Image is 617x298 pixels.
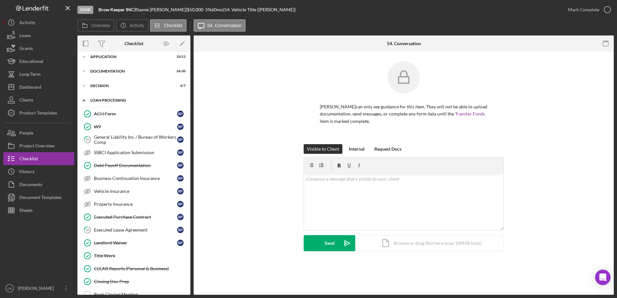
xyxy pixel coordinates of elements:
button: Checklist [150,19,187,32]
div: 54. Conversation [387,41,421,46]
div: Visible to Client [307,144,339,154]
div: Request Docs [374,144,401,154]
button: Loans [3,29,74,42]
div: R P [177,201,184,207]
button: Activity [116,19,148,32]
div: Title Work [94,253,187,258]
div: Application [90,55,169,59]
button: Mark Complete [561,3,614,16]
button: DB[PERSON_NAME] [3,282,74,295]
div: Rianne [PERSON_NAME] | [135,7,187,12]
label: Overview [91,23,110,28]
div: Landlord Waiver [94,240,177,245]
button: Long-Term [3,68,74,81]
div: Property Insurance [94,202,177,207]
div: Executed Lease Agreement [94,227,177,233]
div: Business Continuation Insurance [94,176,177,181]
div: 10 / 12 [174,55,186,59]
div: Activity [19,16,35,31]
div: Documentation [90,69,169,73]
a: Closing Doc Prep [81,275,187,288]
button: Grants [3,42,74,55]
button: Document Templates [3,191,74,204]
a: SSBCI Application SubmissionRP [81,146,187,159]
label: Checklist [164,23,182,28]
div: Closing Doc Prep [94,279,187,284]
div: Dashboard [19,81,41,95]
div: R P [177,162,184,169]
div: | 54. Vehicle Title ([PERSON_NAME]) [223,7,296,12]
button: Checklist [3,152,74,165]
div: Sheets [19,204,33,218]
div: History [19,165,35,180]
a: Title Work [81,249,187,262]
div: Book Closing Meeting [94,292,187,297]
div: Product Templates [19,106,57,121]
a: Business Continuation InsuranceRP [81,172,187,185]
button: Dashboard [3,81,74,94]
div: R P [177,188,184,194]
button: History [3,165,74,178]
b: Brow Keeper INC [98,7,134,12]
div: Debt Payoff Documentation [94,163,177,168]
button: Clients [3,94,74,106]
a: 45General Liability Ins. / Bureau of Workers CompRP [81,133,187,146]
div: Document Templates [19,191,62,205]
div: R P [177,227,184,233]
a: Transfer Funds [455,111,485,116]
div: Project Overview [19,139,55,154]
div: R P [177,240,184,246]
button: Sheets [3,204,74,217]
div: Clients [19,94,33,108]
div: $50,000 [187,7,205,12]
a: 48Executed Lease AgreementRP [81,223,187,236]
div: Loans [19,29,31,44]
button: People [3,126,74,139]
div: Internal [349,144,365,154]
div: Educational [19,55,43,69]
div: Mark Complete [568,3,599,16]
button: Educational [3,55,74,68]
div: [PERSON_NAME] [16,282,58,296]
div: Send [325,235,335,251]
a: Debt Payoff DocumentationRP [81,159,187,172]
div: R P [177,149,184,156]
button: Product Templates [3,106,74,119]
div: ACH Form [94,111,177,116]
a: Executed Purchase ContractRP [81,211,187,223]
div: Executed Purchase Contract [94,214,177,220]
a: Landlord WaiverRP [81,236,187,249]
button: Activity [3,16,74,29]
a: W9RP [81,120,187,133]
div: Done [77,6,93,14]
tspan: 45 [86,137,89,142]
div: Checklist [125,41,143,46]
div: 6 / 7 [174,84,186,88]
div: R P [177,124,184,130]
div: Vehicle Insurance [94,189,177,194]
div: R P [177,136,184,143]
text: DB [7,287,12,290]
button: Documents [3,178,74,191]
button: Visible to Client [304,144,342,154]
button: 54. Conversation [194,19,246,32]
button: Send [304,235,355,251]
div: Long-Term [19,68,41,82]
div: 60 mo [211,7,223,12]
div: Decision [90,84,169,88]
div: CLEAR Reports (Personal & Business) [94,266,187,271]
div: Grants [19,42,33,56]
label: Activity [130,23,144,28]
button: Project Overview [3,139,74,152]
